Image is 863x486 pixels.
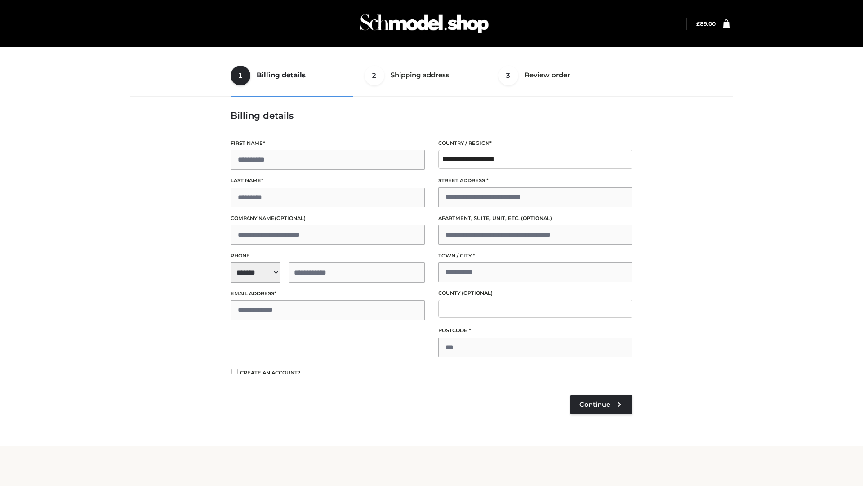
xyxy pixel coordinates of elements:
[240,369,301,376] span: Create an account?
[231,110,632,121] h3: Billing details
[275,215,306,221] span: (optional)
[438,214,632,223] label: Apartment, suite, unit, etc.
[438,326,632,335] label: Postcode
[462,290,493,296] span: (optional)
[696,20,700,27] span: £
[231,214,425,223] label: Company name
[231,139,425,148] label: First name
[438,252,632,260] label: Town / City
[231,176,425,185] label: Last name
[438,289,632,297] label: County
[231,252,425,260] label: Phone
[570,395,632,414] a: Continue
[696,20,716,27] a: £89.00
[438,176,632,185] label: Street address
[231,289,425,298] label: Email address
[521,215,552,221] span: (optional)
[696,20,716,27] bdi: 89.00
[231,369,239,374] input: Create an account?
[357,6,492,41] img: Schmodel Admin 964
[438,139,632,148] label: Country / Region
[579,400,610,409] span: Continue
